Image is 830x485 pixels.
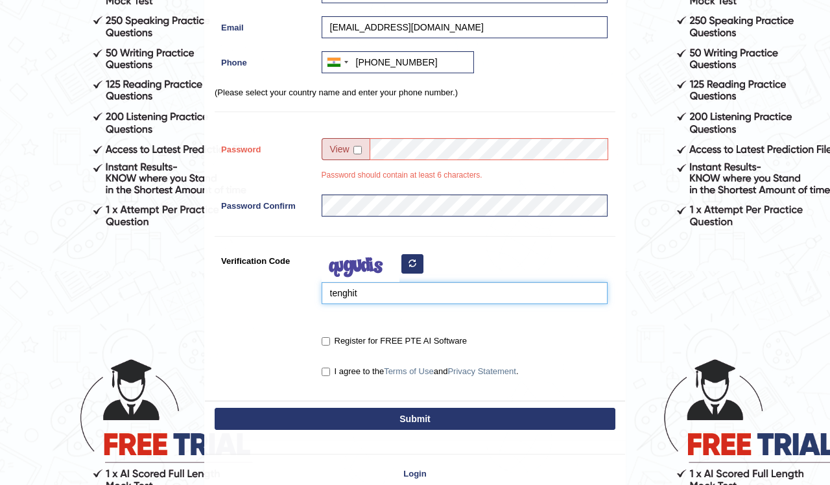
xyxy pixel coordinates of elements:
label: Password [215,138,315,156]
label: I agree to the and . [322,365,519,378]
label: Password Confirm [215,195,315,212]
a: Login [205,467,625,480]
label: Register for FREE PTE AI Software [322,335,467,348]
a: Privacy Statement [447,366,516,376]
button: Submit [215,408,615,430]
div: India (भारत): +91 [322,52,352,73]
input: +91 81234 56789 [322,51,474,73]
input: Show/Hide Password [353,146,362,154]
a: Terms of Use [384,366,434,376]
label: Phone [215,51,315,69]
p: (Please select your country name and enter your phone number.) [215,86,615,99]
label: Email [215,16,315,34]
label: Verification Code [215,250,315,267]
input: Register for FREE PTE AI Software [322,337,330,346]
input: I agree to theTerms of UseandPrivacy Statement. [322,368,330,376]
